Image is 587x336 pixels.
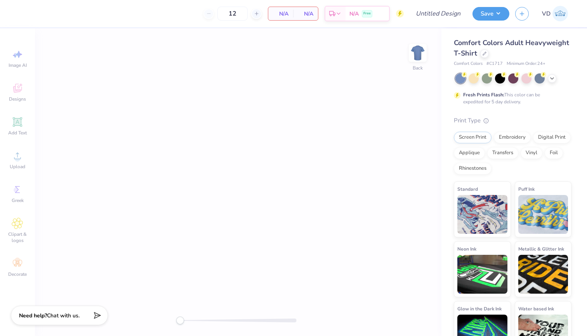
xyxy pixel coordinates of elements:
div: Back [413,64,423,71]
div: Print Type [454,116,571,125]
div: Applique [454,147,485,159]
img: Standard [457,195,507,234]
span: Glow in the Dark Ink [457,305,502,313]
span: Water based Ink [518,305,554,313]
input: Untitled Design [410,6,467,21]
span: Comfort Colors [454,61,483,67]
span: Neon Ink [457,245,476,253]
span: Comfort Colors Adult Heavyweight T-Shirt [454,38,569,58]
div: Transfers [487,147,518,159]
div: Foil [545,147,563,159]
img: Vincent Dileone [552,6,568,21]
span: # C1717 [486,61,503,67]
div: Digital Print [533,132,571,143]
span: VD [542,9,551,18]
span: N/A [298,10,313,18]
span: Metallic & Glitter Ink [518,245,564,253]
div: Rhinestones [454,163,491,174]
span: N/A [349,10,359,18]
img: Neon Ink [457,255,507,294]
span: Free [363,11,371,16]
span: Minimum Order: 24 + [507,61,545,67]
div: Embroidery [494,132,531,143]
img: Back [410,45,425,61]
span: Standard [457,185,478,193]
div: This color can be expedited for 5 day delivery. [463,91,559,105]
span: Puff Ink [518,185,535,193]
div: Vinyl [521,147,542,159]
strong: Need help? [19,312,47,319]
span: N/A [273,10,288,18]
a: VD [538,6,571,21]
img: Puff Ink [518,195,568,234]
input: – – [217,7,248,21]
div: Accessibility label [176,317,184,324]
span: Chat with us. [47,312,80,319]
strong: Fresh Prints Flash: [463,92,504,98]
img: Metallic & Glitter Ink [518,255,568,294]
button: Save [472,7,509,21]
div: Screen Print [454,132,491,143]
